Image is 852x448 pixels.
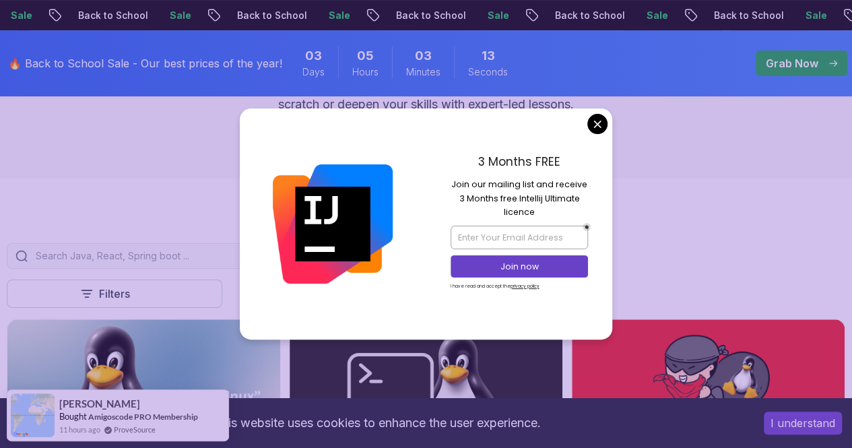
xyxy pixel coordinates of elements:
[415,46,432,65] span: 3 Minutes
[59,398,140,410] span: [PERSON_NAME]
[352,65,379,79] span: Hours
[468,65,508,79] span: Seconds
[318,9,361,22] p: Sale
[764,412,842,435] button: Accept cookies
[114,424,156,435] a: ProveSource
[766,55,818,71] p: Grab Now
[302,65,325,79] span: Days
[7,280,222,308] button: Filters
[159,9,202,22] p: Sale
[67,9,159,22] p: Back to School
[33,249,343,263] input: Search Java, React, Spring boot ...
[88,412,198,422] a: Amigoscode PRO Membership
[8,55,282,71] p: 🔥 Back to School Sale - Our best prices of the year!
[59,424,100,435] span: 11 hours ago
[477,9,520,22] p: Sale
[357,46,374,65] span: 5 Hours
[11,393,55,437] img: provesource social proof notification image
[703,9,795,22] p: Back to School
[795,9,838,22] p: Sale
[59,411,87,422] span: Bought
[99,286,130,302] p: Filters
[482,46,495,65] span: 13 Seconds
[305,46,322,65] span: 3 Days
[636,9,679,22] p: Sale
[406,65,440,79] span: Minutes
[385,9,477,22] p: Back to School
[226,9,318,22] p: Back to School
[10,408,744,438] div: This website uses cookies to enhance the user experience.
[544,9,636,22] p: Back to School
